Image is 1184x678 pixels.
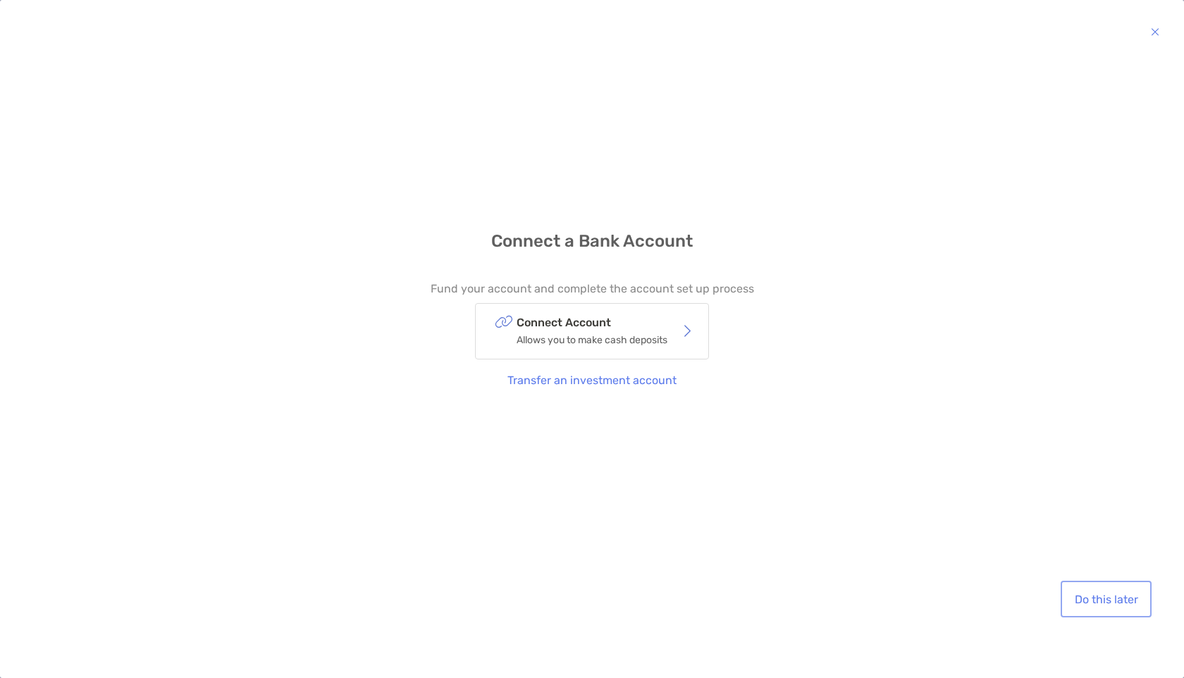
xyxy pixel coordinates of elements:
p: Allows you to make cash deposits [517,331,667,349]
p: Connect Account [517,314,667,331]
button: Do this later [1063,584,1149,615]
button: Connect AccountAllows you to make cash deposits [475,303,709,359]
img: button icon [1151,23,1159,40]
button: Transfer an investment account [497,365,688,396]
h4: Connect a Bank Account [491,231,693,252]
p: Fund your account and complete the account set up process [431,280,754,297]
